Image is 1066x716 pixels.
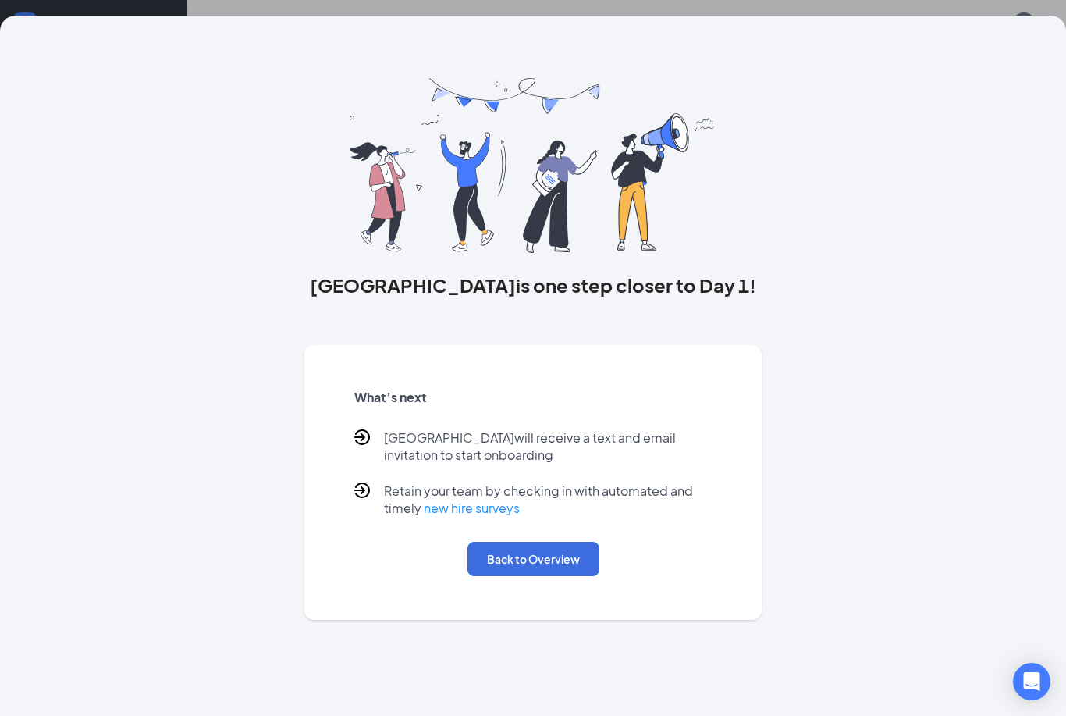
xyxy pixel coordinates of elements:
[424,500,520,516] a: new hire surveys
[1013,663,1050,700] div: Open Intercom Messenger
[350,78,716,253] img: you are all set
[304,272,762,298] h3: [GEOGRAPHIC_DATA] is one step closer to Day 1!
[384,429,712,464] p: [GEOGRAPHIC_DATA] will receive a text and email invitation to start onboarding
[384,483,712,517] p: Retain your team by checking in with automated and timely
[467,542,599,576] button: Back to Overview
[354,389,712,406] h5: What’s next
